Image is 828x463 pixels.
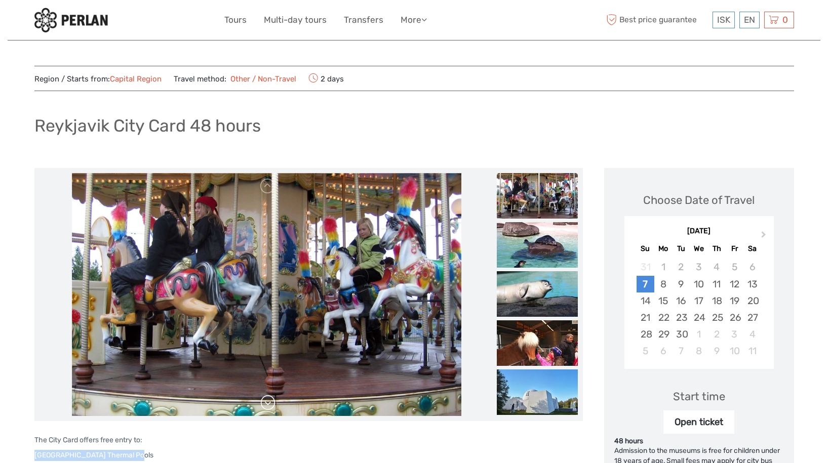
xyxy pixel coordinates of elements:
div: Choose Sunday, September 21st, 2025 [637,309,654,326]
a: Capital Region [110,74,162,83]
div: Choose Wednesday, September 10th, 2025 [690,276,707,292]
div: Choose Thursday, September 18th, 2025 [708,292,726,309]
p: We're away right now. Please check back later! [14,18,114,26]
div: Not available Thursday, September 4th, 2025 [708,259,726,275]
div: Choose Monday, October 6th, 2025 [654,343,672,359]
div: Choose Sunday, September 14th, 2025 [637,292,654,309]
div: month 2025-09 [627,259,770,359]
div: Sa [743,242,761,256]
div: Choose Sunday, September 28th, 2025 [637,326,654,343]
div: EN [739,12,760,28]
div: Choose Friday, October 3rd, 2025 [726,326,743,343]
button: Next Month [757,229,773,245]
span: 0 [781,15,790,25]
div: Choose Saturday, September 27th, 2025 [743,309,761,326]
div: Start time [673,389,725,404]
div: Choose Wednesday, October 8th, 2025 [690,343,707,359]
div: Choose Tuesday, September 30th, 2025 [672,326,690,343]
a: Tours [224,13,247,27]
div: Fr [726,242,743,256]
div: Tu [672,242,690,256]
h1: Reykjavik City Card 48 hours [34,115,261,136]
img: 90022974911a4ac28cf96b1aadc3f45d_slider_thumbnail.jpeg [497,173,578,219]
img: 288-6a22670a-0f57-43d8-a107-52fbc9b92f2c_logo_small.jpg [34,8,108,32]
p: [GEOGRAPHIC_DATA] Thermal Pools [34,450,583,461]
div: Choose Monday, September 15th, 2025 [654,292,672,309]
span: ISK [717,15,730,25]
div: Open ticket [663,410,734,434]
div: Choose Monday, September 22nd, 2025 [654,309,672,326]
img: cfec22e0096b4d208223bf5a9f63936b_slider_thumbnail.jpeg [497,320,578,366]
p: The City Card offers free entry to: [34,435,583,446]
div: Choose Thursday, October 9th, 2025 [708,343,726,359]
div: Choose Thursday, October 2nd, 2025 [708,326,726,343]
a: Multi-day tours [264,13,327,27]
div: Choose Friday, September 26th, 2025 [726,309,743,326]
div: Choose Date of Travel [643,192,755,208]
div: Choose Tuesday, September 9th, 2025 [672,276,690,292]
div: Choose Sunday, October 5th, 2025 [637,343,654,359]
img: 90022974911a4ac28cf96b1aadc3f45d_main_slider.jpeg [72,173,461,416]
div: Choose Wednesday, October 1st, 2025 [690,326,707,343]
div: Choose Wednesday, September 24th, 2025 [690,309,707,326]
button: Open LiveChat chat widget [116,16,129,28]
div: Choose Saturday, October 4th, 2025 [743,326,761,343]
div: Choose Thursday, September 11th, 2025 [708,276,726,292]
a: More [401,13,427,27]
div: Not available Tuesday, September 2nd, 2025 [672,259,690,275]
div: Choose Tuesday, October 7th, 2025 [672,343,690,359]
div: Choose Tuesday, September 16th, 2025 [672,292,690,309]
div: Choose Tuesday, September 23rd, 2025 [672,309,690,326]
div: Choose Saturday, September 20th, 2025 [743,292,761,309]
span: 2 days [308,71,344,86]
div: Choose Monday, September 29th, 2025 [654,326,672,343]
div: Not available Monday, September 1st, 2025 [654,259,672,275]
div: Su [637,242,654,256]
div: Choose Sunday, September 7th, 2025 [637,276,654,292]
div: [DATE] [624,226,774,237]
div: Choose Wednesday, September 17th, 2025 [690,292,707,309]
div: Choose Monday, September 8th, 2025 [654,276,672,292]
div: Not available Friday, September 5th, 2025 [726,259,743,275]
span: Best price guarantee [604,12,710,28]
div: Choose Saturday, October 11th, 2025 [743,343,761,359]
img: e4b5b08462874a41a9899207cd9ab5ad_slider_thumbnail.jpeg [497,271,578,317]
div: Choose Friday, September 12th, 2025 [726,276,743,292]
span: Region / Starts from: [34,74,162,85]
div: Choose Saturday, September 13th, 2025 [743,276,761,292]
div: We [690,242,707,256]
img: 3e4905d49d6d4121a5609c804c012a3f_slider_thumbnail.jpeg [497,369,578,415]
a: Transfers [344,13,383,27]
img: 7fa129f1e0d24354b1d41bbc61e0246f_slider_thumbnail.jpeg [497,222,578,268]
span: Travel method: [174,71,297,86]
div: Not available Saturday, September 6th, 2025 [743,259,761,275]
div: Choose Thursday, September 25th, 2025 [708,309,726,326]
div: Not available Wednesday, September 3rd, 2025 [690,259,707,275]
div: 48 hours [614,436,784,446]
a: Other / Non-Travel [226,74,297,83]
div: Th [708,242,726,256]
div: Choose Friday, September 19th, 2025 [726,292,743,309]
div: Mo [654,242,672,256]
div: Not available Sunday, August 31st, 2025 [637,259,654,275]
div: Choose Friday, October 10th, 2025 [726,343,743,359]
